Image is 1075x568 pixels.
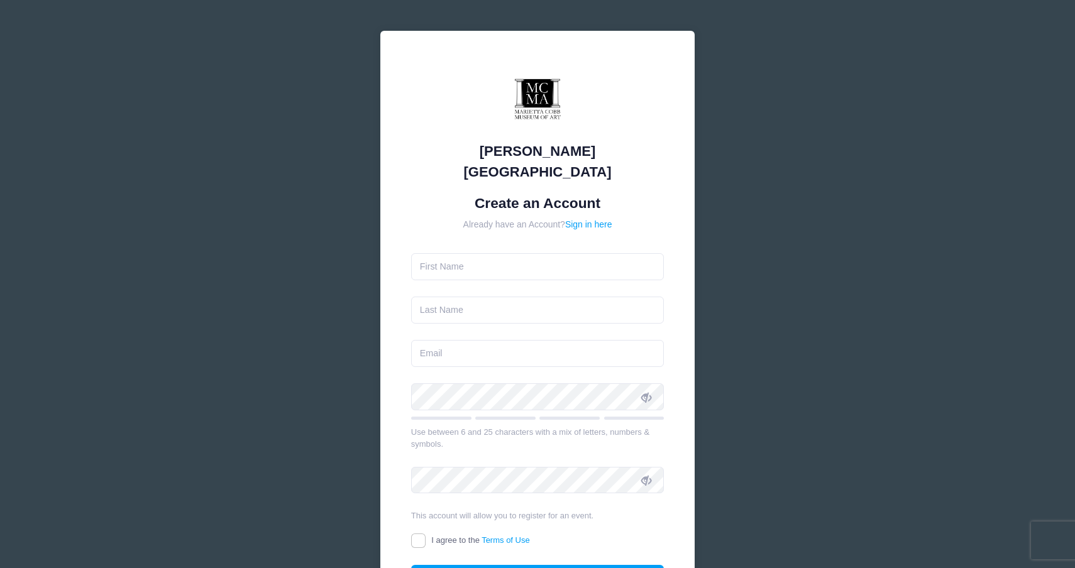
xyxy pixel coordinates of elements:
a: Sign in here [565,219,612,229]
input: I agree to theTerms of Use [411,533,426,548]
img: Marietta Cobb Museum of Art [500,62,575,137]
div: [PERSON_NAME][GEOGRAPHIC_DATA] [411,141,664,182]
input: Last Name [411,297,664,324]
input: Email [411,340,664,367]
span: I agree to the [431,535,529,545]
div: Use between 6 and 25 characters with a mix of letters, numbers & symbols. [411,426,664,451]
input: First Name [411,253,664,280]
a: Terms of Use [482,535,530,545]
h1: Create an Account [411,195,664,212]
div: This account will allow you to register for an event. [411,510,664,522]
div: Already have an Account? [411,218,664,231]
